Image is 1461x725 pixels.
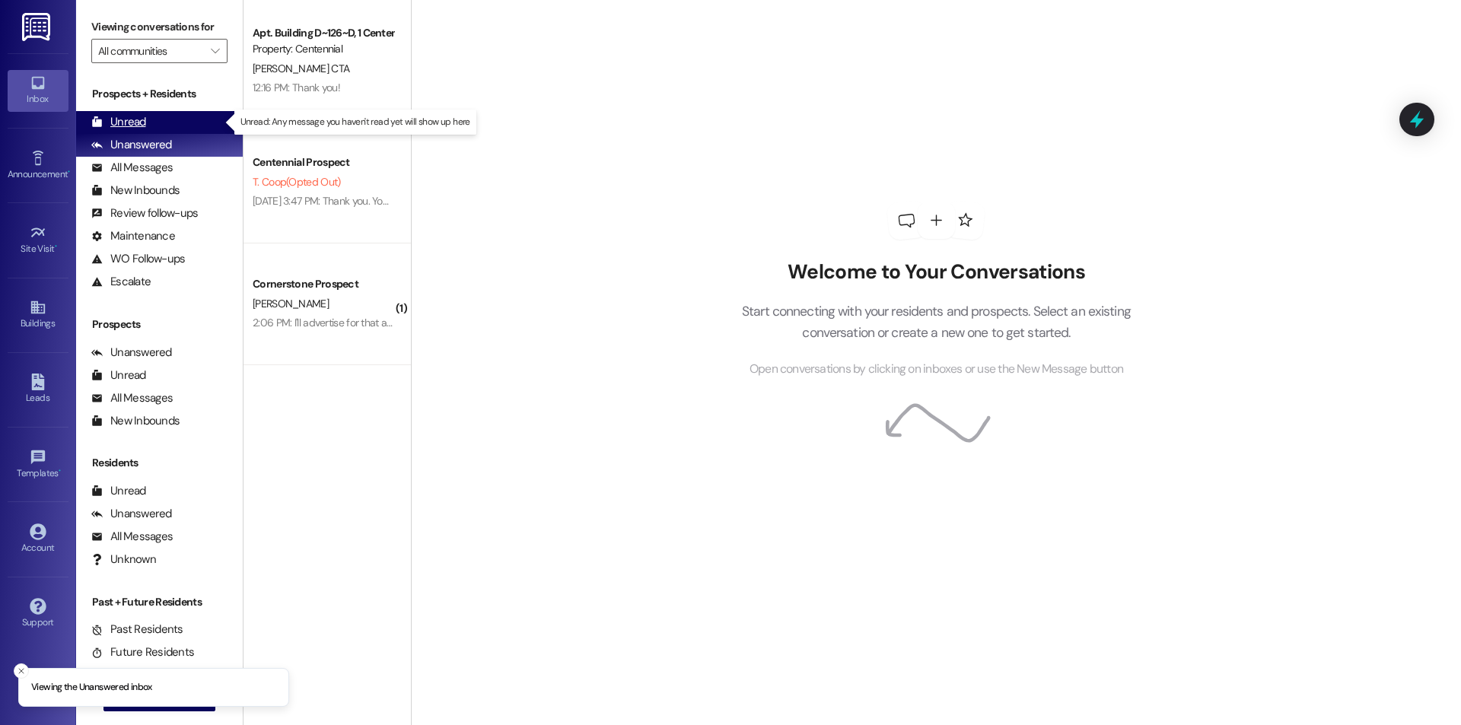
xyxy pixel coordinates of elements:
[718,260,1154,285] h2: Welcome to Your Conversations
[91,413,180,429] div: New Inbounds
[8,220,68,261] a: Site Visit •
[55,241,57,252] span: •
[59,466,61,476] span: •
[91,345,172,361] div: Unanswered
[253,276,393,292] div: Cornerstone Prospect
[8,294,68,335] a: Buildings
[31,681,152,695] p: Viewing the Unanswered inbox
[91,506,172,522] div: Unanswered
[91,183,180,199] div: New Inbounds
[91,644,194,660] div: Future Residents
[253,154,393,170] div: Centennial Prospect
[8,369,68,410] a: Leads
[98,39,203,63] input: All communities
[22,13,53,41] img: ResiDesk Logo
[91,390,173,406] div: All Messages
[718,300,1154,344] p: Start connecting with your residents and prospects. Select an existing conversation or create a n...
[76,86,243,102] div: Prospects + Residents
[253,62,349,75] span: [PERSON_NAME] CTA
[91,552,156,568] div: Unknown
[91,205,198,221] div: Review follow-ups
[8,519,68,560] a: Account
[240,116,470,129] p: Unread: Any message you haven't read yet will show up here
[91,15,228,39] label: Viewing conversations for
[91,251,185,267] div: WO Follow-ups
[91,529,173,545] div: All Messages
[253,297,329,310] span: [PERSON_NAME]
[253,175,340,189] span: T. Coop (Opted Out)
[253,25,393,41] div: Apt. Building D~126~D, 1 Centennial
[91,622,183,638] div: Past Residents
[76,316,243,332] div: Prospects
[76,594,243,610] div: Past + Future Residents
[91,137,172,153] div: Unanswered
[91,483,146,499] div: Unread
[253,81,340,94] div: 12:16 PM: Thank you!
[14,663,29,679] button: Close toast
[253,194,1003,208] div: [DATE] 3:47 PM: Thank you. You will no longer receive texts from this thread. Please reply with '...
[91,228,175,244] div: Maintenance
[91,274,151,290] div: Escalate
[76,455,243,471] div: Residents
[91,367,146,383] div: Unread
[253,316,613,329] div: 2:06 PM: I'll advertise for that as well! What is the monthly rent for a 2 bed 2 bath?
[750,360,1123,379] span: Open conversations by clicking on inboxes or use the New Message button
[8,70,68,111] a: Inbox
[253,41,393,57] div: Property: Centennial
[91,160,173,176] div: All Messages
[8,444,68,485] a: Templates •
[68,167,70,177] span: •
[8,593,68,634] a: Support
[211,45,219,57] i: 
[91,114,146,130] div: Unread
